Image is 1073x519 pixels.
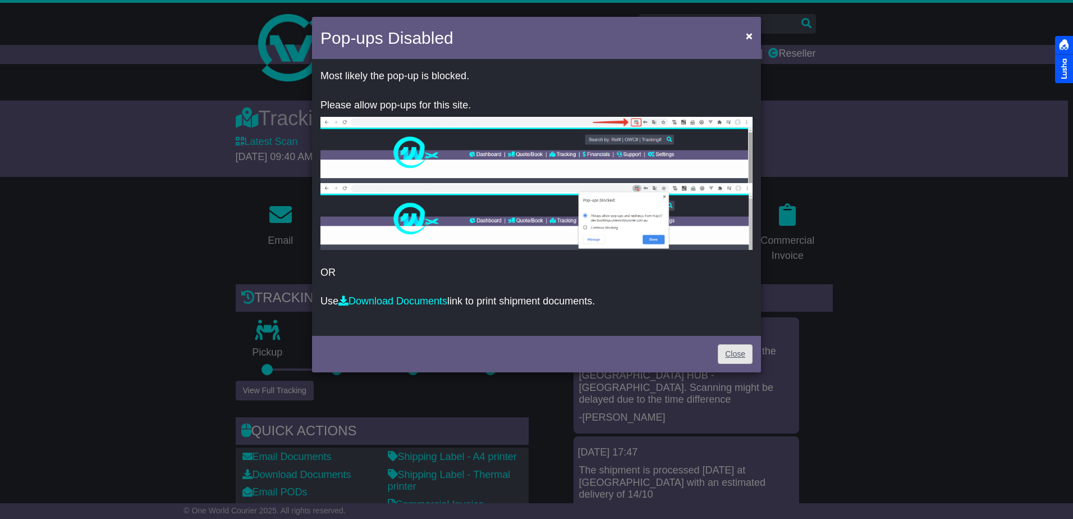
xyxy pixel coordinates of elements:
[320,99,753,112] p: Please allow pop-ups for this site.
[718,344,753,364] a: Close
[312,62,761,333] div: OR
[740,24,758,47] button: Close
[320,117,753,183] img: allow-popup-1.png
[338,295,447,307] a: Download Documents
[320,183,753,250] img: allow-popup-2.png
[320,25,453,51] h4: Pop-ups Disabled
[320,70,753,83] p: Most likely the pop-up is blocked.
[746,29,753,42] span: ×
[320,295,753,308] p: Use link to print shipment documents.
